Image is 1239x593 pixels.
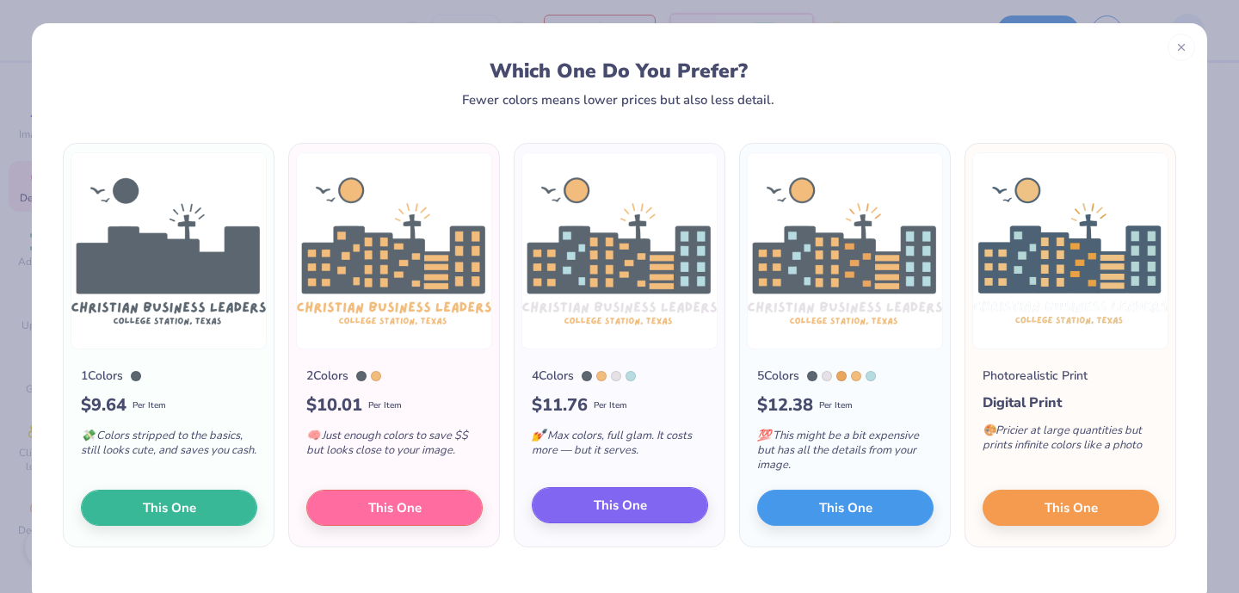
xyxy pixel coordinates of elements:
[757,428,771,443] span: 💯
[131,371,141,381] div: 431 C
[757,418,934,490] div: This might be a bit expensive but has all the details from your image.
[306,392,362,418] span: $ 10.01
[1045,498,1098,518] span: This One
[596,371,607,381] div: 156 C
[866,371,876,381] div: 628 C
[462,93,774,107] div: Fewer colors means lower prices but also less detail.
[532,367,574,385] div: 4 Colors
[306,428,320,443] span: 🧠
[143,498,196,518] span: This One
[532,428,546,443] span: 💅
[822,371,832,381] div: 663 C
[611,371,621,381] div: 663 C
[532,392,588,418] span: $ 11.76
[851,371,861,381] div: 156 C
[306,418,483,475] div: Just enough colors to save $$ but looks close to your image.
[626,371,636,381] div: 628 C
[807,371,817,381] div: 431 C
[79,59,1159,83] div: Which One Do You Prefer?
[133,399,166,412] span: Per Item
[368,498,422,518] span: This One
[983,490,1159,526] button: This One
[757,367,799,385] div: 5 Colors
[972,152,1168,349] img: Photorealistic preview
[521,152,718,349] img: 4 color option
[81,392,126,418] span: $ 9.64
[368,399,402,412] span: Per Item
[81,490,257,526] button: This One
[983,423,996,438] span: 🎨
[983,413,1159,470] div: Pricier at large quantities but prints infinite colors like a photo
[836,371,847,381] div: 7411 C
[747,152,943,349] img: 5 color option
[81,428,95,443] span: 💸
[81,367,123,385] div: 1 Colors
[819,399,853,412] span: Per Item
[594,399,627,412] span: Per Item
[819,498,872,518] span: This One
[306,490,483,526] button: This One
[757,392,813,418] span: $ 12.38
[296,152,492,349] img: 2 color option
[71,152,267,349] img: 1 color option
[983,367,1088,385] div: Photorealistic Print
[81,418,257,475] div: Colors stripped to the basics, still looks cute, and saves you cash.
[757,490,934,526] button: This One
[371,371,381,381] div: 156 C
[532,487,708,523] button: This One
[356,371,367,381] div: 431 C
[306,367,348,385] div: 2 Colors
[582,371,592,381] div: 431 C
[594,496,647,516] span: This One
[532,418,708,475] div: Max colors, full glam. It costs more — but it serves.
[983,392,1159,413] div: Digital Print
